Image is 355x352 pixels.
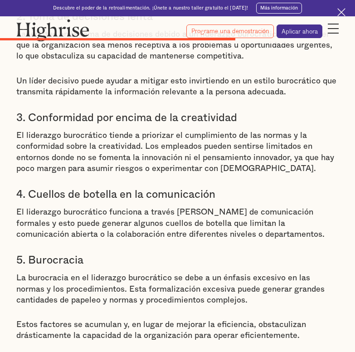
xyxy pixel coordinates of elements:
[282,27,318,36] font: Aplicar ahora
[16,274,325,304] font: La burocracia en el liderazgo burocrático se debe a un énfasis excesivo en las normas y los proce...
[16,19,89,41] img: Logotipo de gran altura
[16,77,336,96] font: Un líder decisivo puede ayudar a mitigar esto invirtiendo en un estilo burocrático que transmita ...
[186,24,274,38] a: Programe una demostración
[277,24,322,38] a: Aplicar ahora
[16,30,332,61] font: La lentitud en la toma de decisiones debido a un liderazgo burocrático puede hacer que la organiz...
[16,208,325,239] font: El liderazgo burocrático funciona a través [PERSON_NAME] de comunicación formales y esto puede ge...
[260,6,298,10] font: Más información
[16,189,215,200] font: 4. Cuellos de botella en la comunicación
[16,321,306,340] font: Estos factores se acumulan y, en lugar de mejorar la eficiencia, obstaculizan drásticamente la ca...
[16,255,83,266] font: 5. Burocracia
[256,3,302,14] a: Más información
[16,132,334,173] font: El liderazgo burocrático tiende a priorizar el cumplimiento de las normas y la conformidad sobre ...
[53,6,248,10] font: Descubre el poder de la retroalimentación. ¡Únete a nuestro taller gratuito el [DATE]!
[16,112,237,123] font: 3. Conformidad por encima de la creatividad
[337,8,345,16] img: Icono de cruz
[191,26,269,35] font: Programe una demostración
